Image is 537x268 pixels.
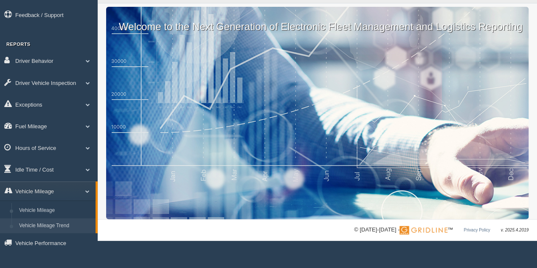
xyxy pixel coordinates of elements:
a: Vehicle Mileage [15,203,96,218]
div: © [DATE]-[DATE] - ™ [354,226,529,234]
img: Gridline [399,226,447,234]
a: Vehicle Mileage Trend [15,218,96,234]
span: v. 2025.4.2019 [501,228,529,232]
a: Privacy Policy [464,228,490,232]
p: Welcome to the Next Generation of Electronic Fleet Management and Logistics Reporting [106,7,529,34]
